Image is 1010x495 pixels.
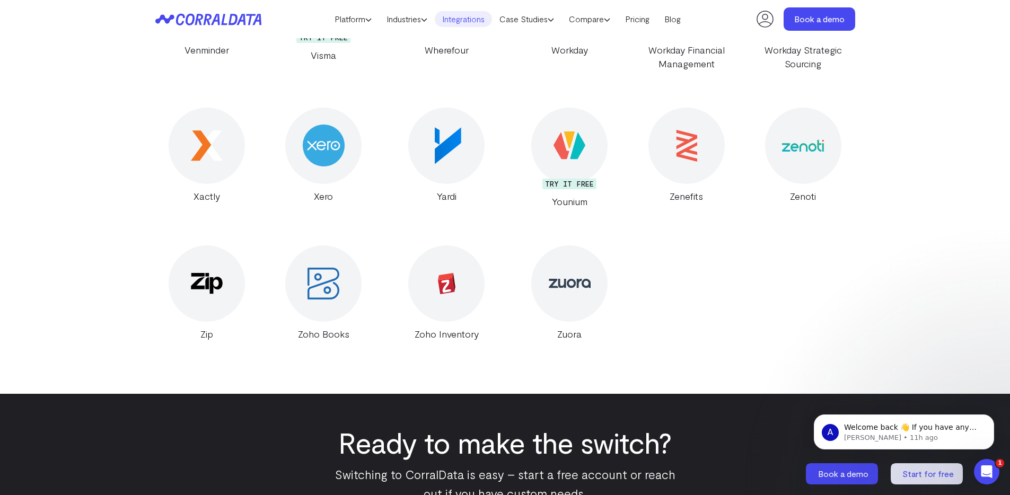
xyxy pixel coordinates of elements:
img: Zoho Books [308,268,339,299]
span: Start for free [902,469,954,479]
div: Workday Strategic Sourcing [751,43,855,70]
img: Xactly [191,129,223,162]
a: Zoho Inventory Zoho Inventory [389,245,505,341]
a: Blog [657,11,688,27]
div: Zip [155,327,259,341]
img: Zenoti [782,140,824,151]
div: Visma [272,48,375,62]
div: Workday [518,43,621,57]
div: Zoho Inventory [389,327,505,341]
a: Zoho Books Zoho Books [272,245,375,341]
img: Xero [303,125,345,166]
div: Workday Financial Management [635,43,738,70]
div: Zenoti [751,189,855,203]
a: Book a demo [806,463,880,484]
img: Zuora [549,262,591,304]
a: Zip Zip [155,245,259,341]
div: Zenefits [635,189,738,203]
div: Venminder [155,43,259,57]
a: Start for free [891,463,965,484]
a: Industries [379,11,435,27]
a: Yardi Yardi [389,108,505,208]
div: Zoho Books [272,327,375,341]
img: Zoho Inventory [436,273,457,294]
a: Integrations [435,11,492,27]
div: Zuora [518,327,621,341]
div: Younium [518,195,621,208]
a: Zenoti Zenoti [751,108,855,208]
a: Pricing [618,11,657,27]
div: Xactly [155,189,259,203]
img: Yardi [426,125,468,166]
a: Xero Xero [272,108,375,208]
a: Zuora Zuora [518,245,621,341]
a: Compare [561,11,618,27]
a: Platform [327,11,379,27]
div: Wherefour [389,43,505,57]
iframe: Intercom live chat [974,459,999,484]
span: Book a demo [818,469,868,479]
span: 1 [996,459,1004,467]
iframe: Intercom notifications message [798,392,1010,466]
a: Zenefits Zenefits [635,108,738,208]
a: Xactly Xactly [155,108,259,208]
div: Yardi [389,189,505,203]
a: Younium TRY IT FREE Younium [518,108,621,208]
img: Younium [554,131,585,160]
img: Zenefits [676,130,697,162]
div: Xero [272,189,375,203]
a: Book a demo [784,7,855,31]
img: Zip [191,267,223,299]
a: Case Studies [492,11,561,27]
div: TRY IT FREE [542,179,596,189]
